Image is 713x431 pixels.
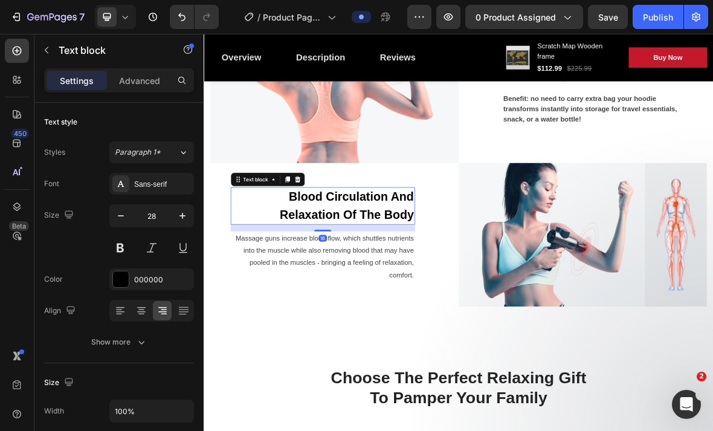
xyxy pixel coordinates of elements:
div: Font [44,178,59,189]
div: Publish [643,11,673,24]
div: Text style [44,117,77,128]
span: Paragraph 1* [115,147,161,158]
h2: Scratch Map Wooden frame [473,10,585,41]
button: 7 [5,5,90,29]
span: Product Page - [DATE] 22:37:46 [263,11,323,24]
div: Styles [44,147,65,158]
p: Blood Circulation And Relaxation Of The Body [39,219,299,270]
div: $225.99 [515,41,553,58]
div: Undo/Redo [170,5,219,29]
div: 16 [163,286,175,296]
div: Size [44,207,76,224]
p: Settings [60,74,94,87]
div: $112.99 [473,41,511,58]
iframe: Intercom live chat [672,390,701,419]
div: Rich Text Editor. Editing area: main [425,55,688,144]
p: Massage guns increase blood flow, which shuttles nutrients into the muscle while also removing bl... [39,282,299,352]
span: 0 product assigned [476,11,556,24]
strong: Benefit: no need to carry extra bag your hoodie transforms instantly into storage for travel esse... [427,87,674,126]
button: Paragraph 1* [109,141,194,163]
div: Buy Now [639,27,680,41]
div: Show more [91,336,147,348]
button: Publish [633,5,683,29]
p: Text block [59,43,161,57]
div: Text block [53,201,94,212]
div: Width [44,406,64,416]
button: 0 product assigned [465,5,583,29]
input: Auto [110,400,193,422]
div: 450 [11,129,29,138]
div: Color [44,274,63,285]
div: Align [44,303,78,319]
iframe: Design area [204,34,713,431]
span: / [257,11,260,24]
div: Size [44,375,76,391]
span: 2 [697,372,706,381]
p: Advanced [119,74,160,87]
button: Show more [44,331,194,353]
div: Beta [9,221,29,231]
span: Save [598,12,618,22]
button: Save [588,5,628,29]
div: 000000 [134,274,191,285]
div: Sans-serif [134,179,191,190]
p: 7 [79,10,85,24]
